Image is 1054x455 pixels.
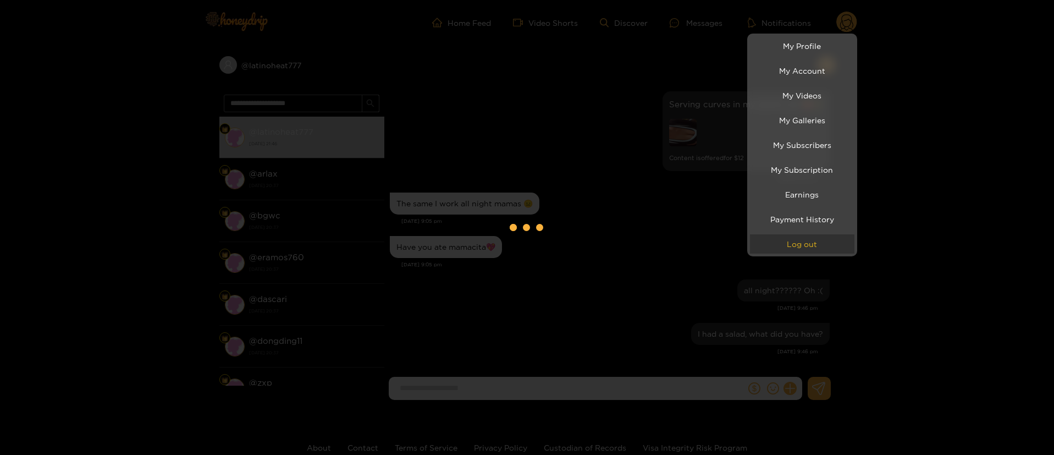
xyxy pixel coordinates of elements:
a: My Subscription [750,160,854,179]
a: My Profile [750,36,854,56]
a: My Account [750,61,854,80]
a: My Videos [750,86,854,105]
a: My Subscribers [750,135,854,155]
button: Log out [750,234,854,254]
a: Earnings [750,185,854,204]
a: My Galleries [750,111,854,130]
a: Payment History [750,210,854,229]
